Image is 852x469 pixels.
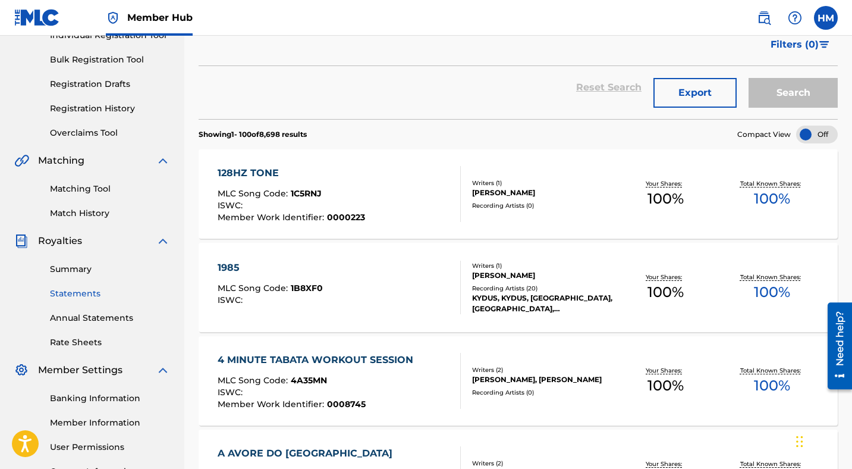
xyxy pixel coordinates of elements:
[740,366,804,375] p: Total Known Shares:
[50,287,170,300] a: Statements
[647,375,684,396] span: 100 %
[472,187,612,198] div: [PERSON_NAME]
[740,459,804,468] p: Total Known Shares:
[50,127,170,139] a: Overclaims Tool
[14,363,29,377] img: Member Settings
[218,212,327,223] span: Member Work Identifier :
[740,179,804,188] p: Total Known Shares:
[472,365,612,374] div: Writers ( 2 )
[291,375,327,386] span: 4A35MN
[472,261,612,270] div: Writers ( 1 )
[646,366,685,375] p: Your Shares:
[218,166,365,180] div: 128HZ TONE
[50,183,170,195] a: Matching Tool
[50,417,170,429] a: Member Information
[50,207,170,220] a: Match History
[740,273,804,282] p: Total Known Shares:
[218,375,291,386] span: MLC Song Code :
[793,412,852,469] iframe: Chat Widget
[737,129,791,140] span: Compact View
[291,283,323,293] span: 1B8XF0
[218,446,398,461] div: A AVORE DO [GEOGRAPHIC_DATA]
[50,263,170,276] a: Summary
[646,179,685,188] p: Your Shares:
[38,234,82,248] span: Royalties
[199,129,307,140] p: Showing 1 - 100 of 8,698 results
[218,200,246,211] span: ISWC :
[106,11,120,25] img: Top Rightsholder
[752,6,776,30] a: Public Search
[218,353,419,367] div: 4 MINUTE TABATA WORKOUT SESSION
[50,54,170,66] a: Bulk Registration Tool
[218,188,291,199] span: MLC Song Code :
[757,11,771,25] img: search
[50,312,170,324] a: Annual Statements
[653,78,737,108] button: Export
[218,261,323,275] div: 1985
[199,336,838,426] a: 4 MINUTE TABATA WORKOUT SESSIONMLC Song Code:4A35MNISWC:Member Work Identifier:0008745Writers (2)...
[646,273,685,282] p: Your Shares:
[788,11,802,25] img: help
[199,149,838,239] a: 128HZ TONEMLC Song Code:1C5RNJISWC:Member Work Identifier:0000223Writers (1)[PERSON_NAME]Recordin...
[14,9,60,26] img: MLC Logo
[50,441,170,454] a: User Permissions
[50,392,170,405] a: Banking Information
[754,282,790,303] span: 100 %
[754,188,790,210] span: 100 %
[472,459,612,468] div: Writers ( 2 )
[783,6,807,30] div: Help
[50,336,170,349] a: Rate Sheets
[38,154,84,168] span: Matching
[156,363,170,377] img: expand
[819,298,852,394] iframe: Resource Center
[50,78,170,90] a: Registration Drafts
[14,154,29,168] img: Matching
[14,234,29,248] img: Royalties
[291,188,322,199] span: 1C5RNJ
[819,41,829,48] img: filter
[646,459,685,468] p: Your Shares:
[156,154,170,168] img: expand
[472,374,612,385] div: [PERSON_NAME], [PERSON_NAME]
[156,234,170,248] img: expand
[127,11,193,24] span: Member Hub
[327,399,366,409] span: 0008745
[796,424,803,459] div: Drag
[38,363,122,377] span: Member Settings
[754,375,790,396] span: 100 %
[647,188,684,210] span: 100 %
[763,30,838,60] button: Filters (0)
[218,295,246,305] span: ISWC :
[199,243,838,332] a: 1985MLC Song Code:1B8XF0ISWC:Writers (1)[PERSON_NAME]Recording Artists (20)KYDUS, KYDUS, [GEOGRAP...
[472,293,612,314] div: KYDUS, KYDUS, [GEOGRAPHIC_DATA], [GEOGRAPHIC_DATA], [GEOGRAPHIC_DATA]
[472,201,612,210] div: Recording Artists ( 0 )
[472,270,612,281] div: [PERSON_NAME]
[472,284,612,293] div: Recording Artists ( 20 )
[327,212,365,223] span: 0000223
[218,283,291,293] span: MLC Song Code :
[218,399,327,409] span: Member Work Identifier :
[472,179,612,187] div: Writers ( 1 )
[771,37,819,52] span: Filters ( 0 )
[647,282,684,303] span: 100 %
[218,387,246,398] span: ISWC :
[814,6,838,30] div: User Menu
[50,102,170,115] a: Registration History
[472,388,612,397] div: Recording Artists ( 0 )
